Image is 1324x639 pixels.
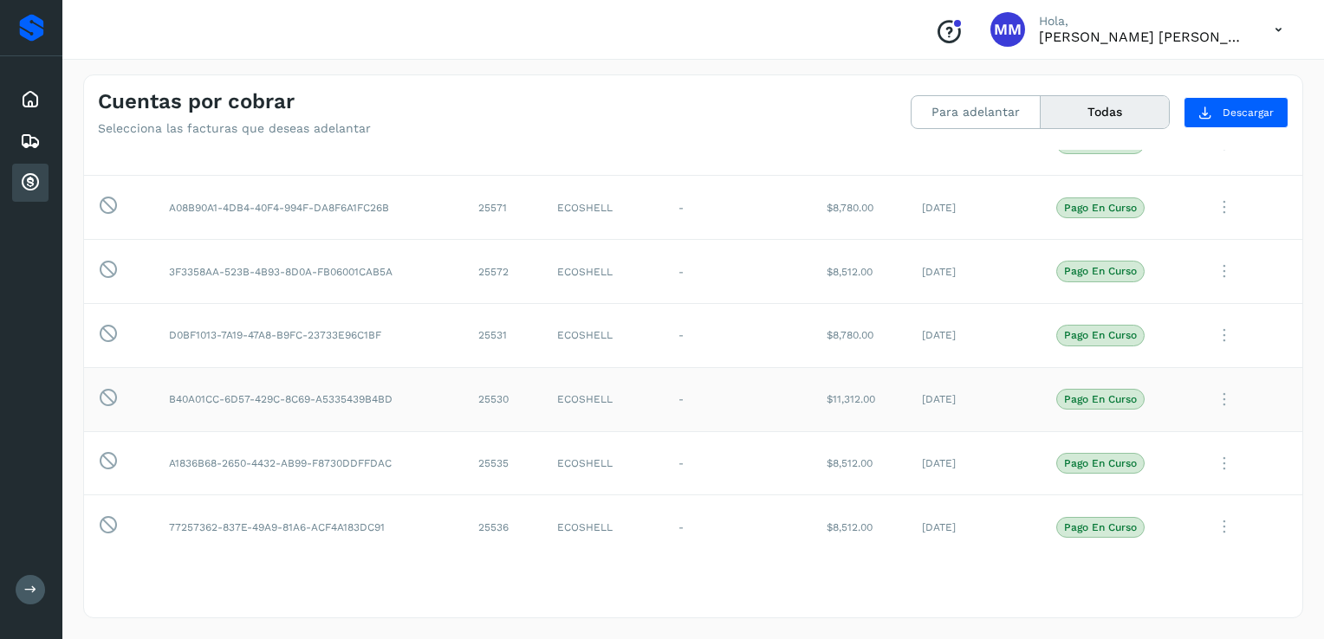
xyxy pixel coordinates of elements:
[912,96,1041,128] button: Para adelantar
[464,240,543,304] td: 25572
[665,431,812,495] td: -
[464,367,543,431] td: 25530
[908,176,1042,240] td: [DATE]
[813,495,908,559] td: $8,512.00
[908,303,1042,367] td: [DATE]
[813,431,908,495] td: $8,512.00
[665,367,812,431] td: -
[908,240,1042,304] td: [DATE]
[155,431,464,495] td: A1836B68-2650-4432-AB99-F8730DDFFDAC
[543,431,665,495] td: ECOSHELL
[1064,265,1137,277] p: Pago en curso
[155,303,464,367] td: D0BF1013-7A19-47A8-B9FC-23733E96C1BF
[813,303,908,367] td: $8,780.00
[155,367,464,431] td: B40A01CC-6D57-429C-8C69-A5335439B4BD
[908,495,1042,559] td: [DATE]
[155,495,464,559] td: 77257362-837E-49A9-81A6-ACF4A183DC91
[813,176,908,240] td: $8,780.00
[665,495,812,559] td: -
[543,176,665,240] td: ECOSHELL
[813,367,908,431] td: $11,312.00
[1064,329,1137,341] p: Pago en curso
[908,431,1042,495] td: [DATE]
[1039,29,1247,45] p: María Magdalena macaria González Marquez
[464,176,543,240] td: 25571
[12,122,49,160] div: Embarques
[12,164,49,202] div: Cuentas por cobrar
[1064,521,1137,533] p: Pago en curso
[665,240,812,304] td: -
[464,431,543,495] td: 25535
[98,121,371,136] p: Selecciona las facturas que deseas adelantar
[1184,97,1288,128] button: Descargar
[12,81,49,119] div: Inicio
[543,303,665,367] td: ECOSHELL
[464,495,543,559] td: 25536
[155,176,464,240] td: A08B90A1-4DB4-40F4-994F-DA8F6A1FC26B
[908,367,1042,431] td: [DATE]
[1223,105,1274,120] span: Descargar
[543,367,665,431] td: ECOSHELL
[1064,202,1137,214] p: Pago en curso
[464,303,543,367] td: 25531
[155,240,464,304] td: 3F3358AA-523B-4B93-8D0A-FB06001CAB5A
[543,495,665,559] td: ECOSHELL
[98,89,295,114] h4: Cuentas por cobrar
[1039,14,1247,29] p: Hola,
[665,176,812,240] td: -
[1041,96,1169,128] button: Todas
[1064,393,1137,405] p: Pago en curso
[813,240,908,304] td: $8,512.00
[1064,457,1137,469] p: Pago en curso
[543,240,665,304] td: ECOSHELL
[665,303,812,367] td: -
